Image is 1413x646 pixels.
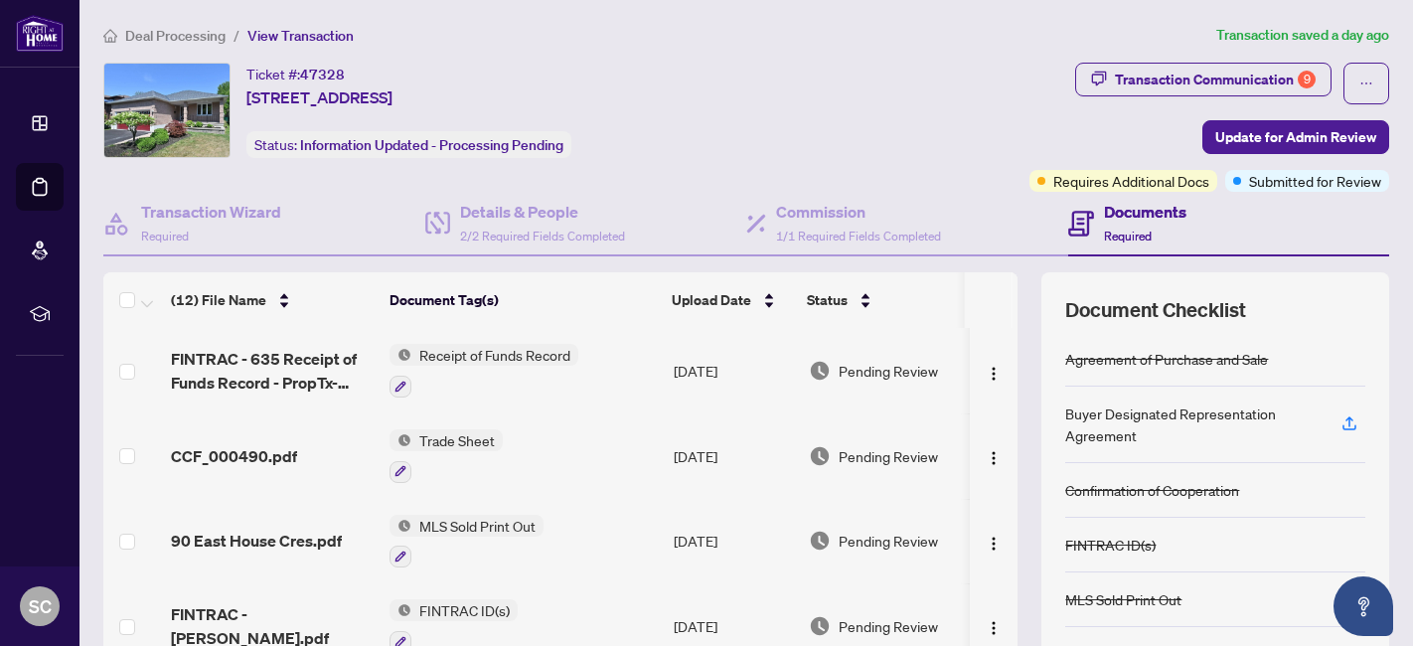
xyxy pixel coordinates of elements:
button: Transaction Communication9 [1075,63,1332,96]
img: logo [16,15,64,52]
button: Status IconReceipt of Funds Record [390,344,578,398]
img: IMG-X12316236_1.jpg [104,64,230,157]
span: Required [1104,229,1152,243]
td: [DATE] [666,328,801,413]
li: / [234,24,239,47]
div: Confirmation of Cooperation [1065,479,1239,501]
img: Document Status [809,445,831,467]
span: (12) File Name [171,289,266,311]
img: Document Status [809,360,831,382]
td: [DATE] [666,413,801,499]
span: FINTRAC - 635 Receipt of Funds Record - PropTx-OREA_[DATE] 08_26_18.pdf [171,347,374,395]
span: Pending Review [839,360,938,382]
img: Status Icon [390,599,411,621]
img: Logo [986,450,1002,466]
span: MLS Sold Print Out [411,515,544,537]
span: 2/2 Required Fields Completed [460,229,625,243]
span: SC [29,592,52,620]
button: Logo [978,355,1010,387]
span: 1/1 Required Fields Completed [776,229,941,243]
h4: Documents [1104,200,1186,224]
span: 90 East House Cres.pdf [171,529,342,553]
span: 47328 [300,66,345,83]
button: Logo [978,525,1010,557]
td: [DATE] [666,499,801,584]
span: FINTRAC ID(s) [411,599,518,621]
img: Document Status [809,530,831,552]
th: (12) File Name [163,272,382,328]
span: Pending Review [839,445,938,467]
button: Update for Admin Review [1202,120,1389,154]
span: Update for Admin Review [1215,121,1376,153]
h4: Details & People [460,200,625,224]
img: Logo [986,620,1002,636]
h4: Transaction Wizard [141,200,281,224]
th: Status [799,272,968,328]
div: Buyer Designated Representation Agreement [1065,403,1318,446]
img: Document Status [809,615,831,637]
button: Status IconTrade Sheet [390,429,503,483]
article: Transaction saved a day ago [1216,24,1389,47]
span: View Transaction [247,27,354,45]
h4: Commission [776,200,941,224]
button: Status IconMLS Sold Print Out [390,515,544,568]
button: Logo [978,610,1010,642]
img: Logo [986,536,1002,552]
span: Submitted for Review [1249,170,1381,192]
button: Open asap [1334,576,1393,636]
img: Status Icon [390,429,411,451]
div: Agreement of Purchase and Sale [1065,348,1268,370]
img: Status Icon [390,515,411,537]
span: CCF_000490.pdf [171,444,297,468]
span: Requires Additional Docs [1053,170,1209,192]
div: Transaction Communication [1115,64,1316,95]
div: Status: [246,131,571,158]
span: Trade Sheet [411,429,503,451]
th: Document Tag(s) [382,272,664,328]
th: Upload Date [664,272,799,328]
span: ellipsis [1359,77,1373,90]
span: Deal Processing [125,27,226,45]
div: FINTRAC ID(s) [1065,534,1156,556]
button: Logo [978,440,1010,472]
span: home [103,29,117,43]
img: Logo [986,366,1002,382]
span: Required [141,229,189,243]
div: MLS Sold Print Out [1065,588,1181,610]
span: Status [807,289,848,311]
img: Status Icon [390,344,411,366]
span: Document Checklist [1065,296,1246,324]
div: 9 [1298,71,1316,88]
span: Receipt of Funds Record [411,344,578,366]
span: Pending Review [839,530,938,552]
span: Information Updated - Processing Pending [300,136,563,154]
span: Upload Date [672,289,751,311]
span: Pending Review [839,615,938,637]
div: Ticket #: [246,63,345,85]
span: [STREET_ADDRESS] [246,85,392,109]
